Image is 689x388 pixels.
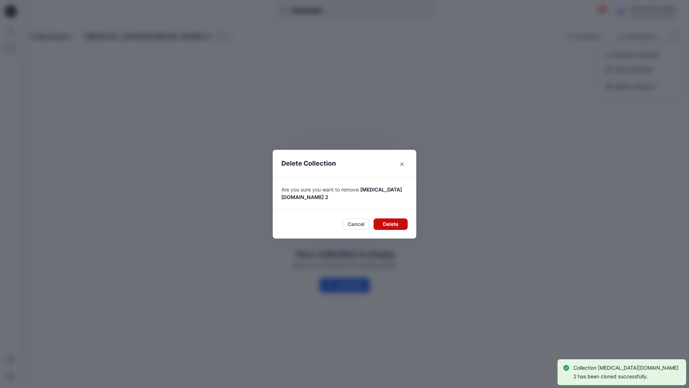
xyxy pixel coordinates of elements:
p: Collection [MEDICAL_DATA][DOMAIN_NAME] 2 has been cloned successfully. [573,364,679,381]
button: Cancel [343,218,369,230]
div: Notifications-bottom-right [554,356,689,388]
header: Delete Collection [273,150,416,177]
p: Are you sure you want to remove [281,186,408,201]
button: Close [396,158,408,170]
button: Delete [374,218,408,230]
span: [MEDICAL_DATA][DOMAIN_NAME] 2 [281,186,402,200]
